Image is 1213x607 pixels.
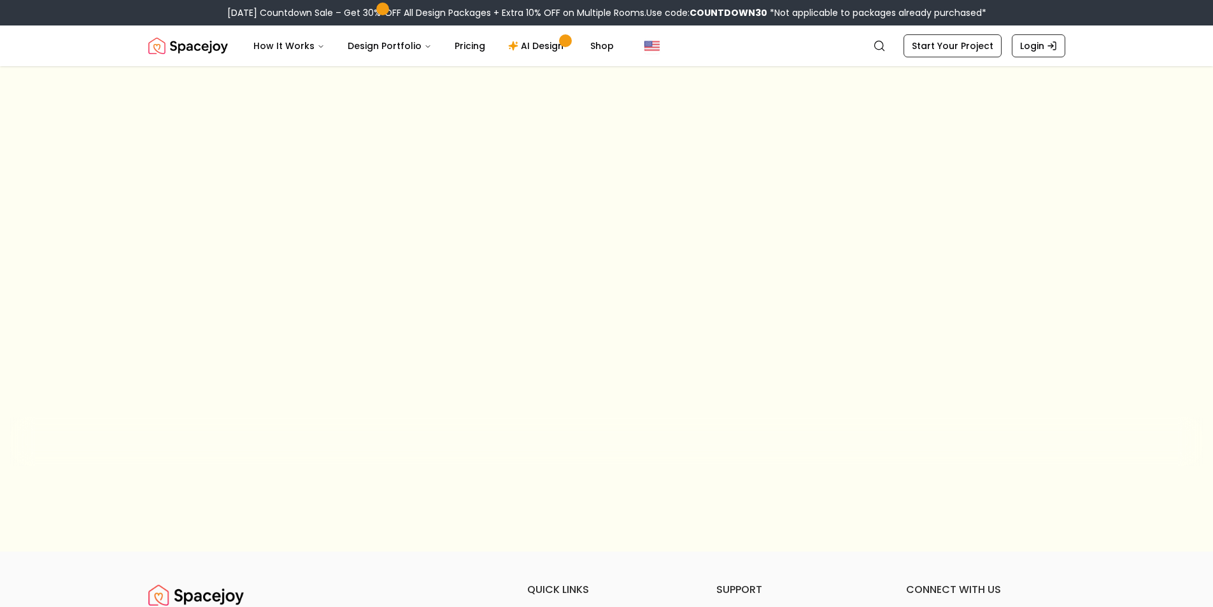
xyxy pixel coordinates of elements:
[148,33,228,59] a: Spacejoy
[646,6,767,19] span: Use code:
[716,582,876,597] h6: support
[767,6,986,19] span: *Not applicable to packages already purchased*
[243,33,624,59] nav: Main
[527,582,686,597] h6: quick links
[906,582,1065,597] h6: connect with us
[690,6,767,19] b: COUNTDOWN30
[498,33,578,59] a: AI Design
[644,38,660,54] img: United States
[1012,34,1065,57] a: Login
[904,34,1002,57] a: Start Your Project
[580,33,624,59] a: Shop
[337,33,442,59] button: Design Portfolio
[148,33,228,59] img: Spacejoy Logo
[227,6,986,19] div: [DATE] Countdown Sale – Get 30% OFF All Design Packages + Extra 10% OFF on Multiple Rooms.
[243,33,335,59] button: How It Works
[148,25,1065,66] nav: Global
[444,33,495,59] a: Pricing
